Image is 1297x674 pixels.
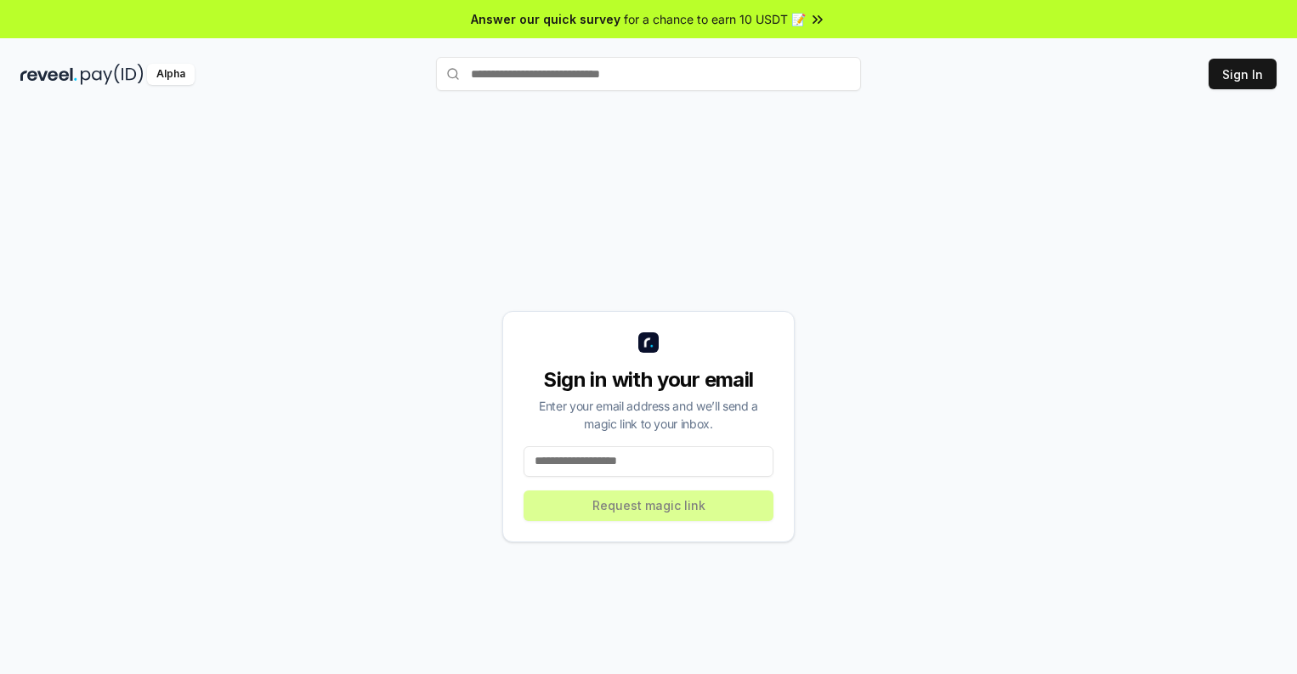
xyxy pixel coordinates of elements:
[471,10,620,28] span: Answer our quick survey
[81,64,144,85] img: pay_id
[524,397,773,433] div: Enter your email address and we’ll send a magic link to your inbox.
[524,366,773,394] div: Sign in with your email
[1209,59,1277,89] button: Sign In
[147,64,195,85] div: Alpha
[638,332,659,353] img: logo_small
[624,10,806,28] span: for a chance to earn 10 USDT 📝
[20,64,77,85] img: reveel_dark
